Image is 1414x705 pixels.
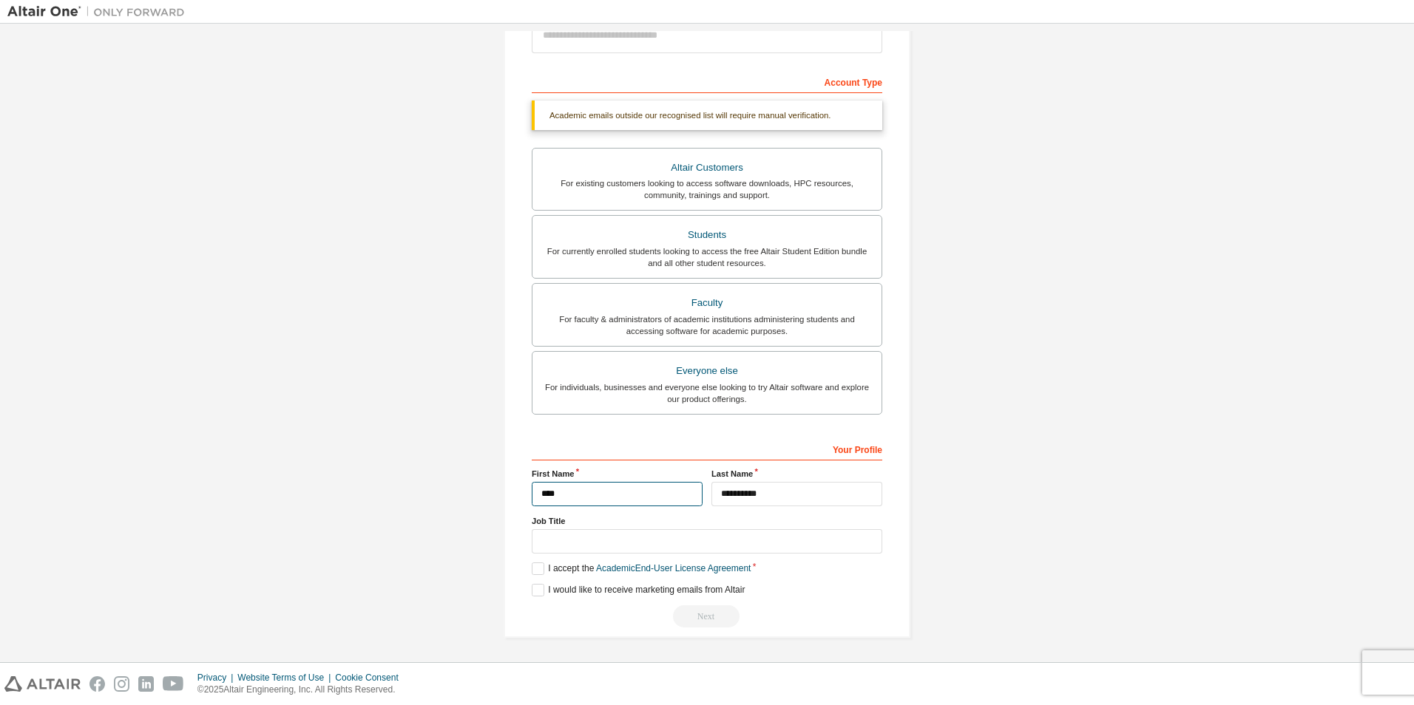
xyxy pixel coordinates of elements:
div: For currently enrolled students looking to access the free Altair Student Edition bundle and all ... [541,245,873,269]
div: Privacy [197,672,237,684]
div: Account Type [532,69,882,93]
div: For individuals, businesses and everyone else looking to try Altair software and explore our prod... [541,381,873,405]
img: instagram.svg [114,676,129,692]
div: Altair Customers [541,157,873,178]
div: Academic emails outside our recognised list will require manual verification. [532,101,882,130]
img: facebook.svg [89,676,105,692]
img: Altair One [7,4,192,19]
div: For faculty & administrators of academic institutions administering students and accessing softwa... [541,313,873,337]
div: Your Profile [532,437,882,460]
a: Academic End-User License Agreement [596,563,751,573]
div: Students [541,225,873,245]
label: Job Title [532,515,882,527]
div: Website Terms of Use [237,672,335,684]
label: Last Name [711,468,882,480]
div: Faculty [541,293,873,313]
img: youtube.svg [163,676,184,692]
label: I accept the [532,562,751,575]
div: Cookie Consent [335,672,407,684]
div: For existing customers looking to access software downloads, HPC resources, community, trainings ... [541,177,873,201]
div: Provide a valid email to continue [532,605,882,627]
label: First Name [532,468,703,480]
div: Everyone else [541,361,873,381]
img: linkedin.svg [138,676,154,692]
label: I would like to receive marketing emails from Altair [532,584,745,596]
p: © 2025 Altair Engineering, Inc. All Rights Reserved. [197,684,407,696]
img: altair_logo.svg [4,676,81,692]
